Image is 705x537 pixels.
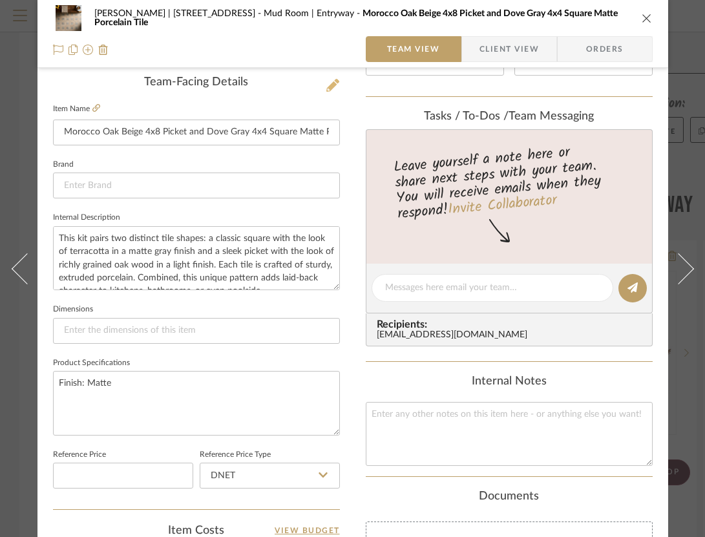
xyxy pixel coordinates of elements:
label: Brand [53,162,74,168]
input: Enter the dimensions of this item [53,318,340,344]
button: close [641,12,653,24]
label: Reference Price [53,452,106,458]
img: Remove from project [98,45,109,55]
label: Dimensions [53,306,93,313]
input: Enter Brand [53,173,340,198]
div: [EMAIL_ADDRESS][DOMAIN_NAME] [377,330,647,341]
img: b65f7c62-70d8-4eea-9893-ab571c2f0771_48x40.jpg [53,5,84,31]
span: Team View [387,36,440,62]
div: Team-Facing Details [53,76,340,90]
div: team Messaging [366,110,653,124]
span: Morocco Oak Beige 4x8 Picket and Dove Gray 4x4 Square Matte Porcelain Tile [94,9,618,27]
a: Invite Collaborator [447,189,557,222]
label: Item Name [53,103,100,114]
span: Client View [479,36,539,62]
input: Enter Item Name [53,120,340,145]
span: Orders [572,36,638,62]
div: Leave yourself a note here or share next steps with your team. You will receive emails when they ... [364,138,654,225]
span: Mud Room | Entryway [264,9,363,18]
label: Reference Price Type [200,452,271,458]
label: Internal Description [53,215,120,221]
span: [PERSON_NAME] | [STREET_ADDRESS] [94,9,264,18]
div: Internal Notes [366,375,653,389]
label: Product Specifications [53,360,130,366]
span: Tasks / To-Dos / [424,111,509,122]
div: Documents [366,490,653,504]
span: Recipients: [377,319,647,330]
